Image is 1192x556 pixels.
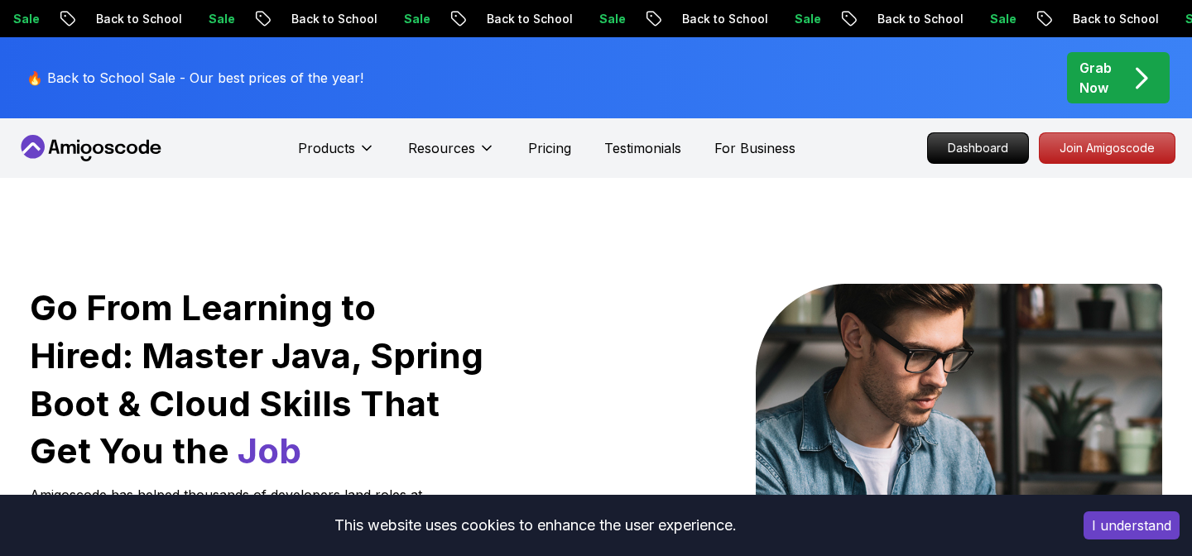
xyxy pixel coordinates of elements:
[578,11,631,27] p: Sale
[856,11,968,27] p: Back to School
[26,68,363,88] p: 🔥 Back to School Sale - Our best prices of the year!
[968,11,1021,27] p: Sale
[270,11,382,27] p: Back to School
[928,133,1028,163] p: Dashboard
[298,138,355,158] p: Products
[465,11,578,27] p: Back to School
[382,11,435,27] p: Sale
[1039,132,1175,164] a: Join Amigoscode
[1051,11,1164,27] p: Back to School
[12,507,1059,544] div: This website uses cookies to enhance the user experience.
[661,11,773,27] p: Back to School
[714,138,795,158] a: For Business
[408,138,475,158] p: Resources
[30,284,486,475] h1: Go From Learning to Hired: Master Java, Spring Boot & Cloud Skills That Get You the
[604,138,681,158] a: Testimonials
[528,138,571,158] a: Pricing
[1084,511,1180,539] button: Accept cookies
[298,138,375,171] button: Products
[187,11,240,27] p: Sale
[74,11,187,27] p: Back to School
[238,429,301,472] span: Job
[1040,133,1175,163] p: Join Amigoscode
[927,132,1029,164] a: Dashboard
[408,138,495,171] button: Resources
[1079,58,1112,98] p: Grab Now
[773,11,826,27] p: Sale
